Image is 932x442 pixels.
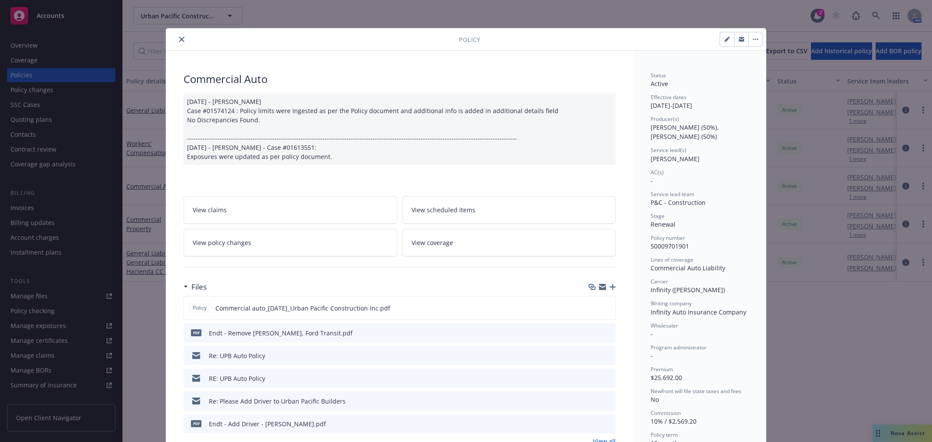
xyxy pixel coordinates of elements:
span: Service lead team [651,190,694,198]
span: Premium [651,366,673,373]
span: $25,692.00 [651,373,682,382]
span: Infinity Auto Insurance Company [651,308,746,316]
button: preview file [604,328,612,338]
div: Re: Please Add Driver to Urban Pacific Builders [209,397,346,406]
span: Service lead(s) [651,146,686,154]
span: View claims [193,205,227,214]
span: Carrier [651,278,668,285]
span: pdf [191,329,201,336]
span: Producer(s) [651,115,679,123]
span: Policy [191,304,208,312]
a: View claims [184,196,397,224]
span: 50009701901 [651,242,689,250]
button: preview file [604,397,612,406]
div: Commercial Auto Liability [651,263,748,273]
span: Writing company [651,300,692,307]
span: Policy [459,35,480,44]
button: download file [590,328,597,338]
span: [PERSON_NAME] [651,155,700,163]
span: AC(s) [651,169,664,176]
span: Infinity ([PERSON_NAME]) [651,286,725,294]
button: download file [590,419,597,428]
div: Endt - Add Driver - [PERSON_NAME].pdf [209,419,326,428]
button: download file [590,304,597,313]
button: download file [590,351,597,360]
a: View scheduled items [402,196,616,224]
button: download file [590,397,597,406]
span: Commission [651,409,681,417]
span: View scheduled items [412,205,475,214]
span: [PERSON_NAME] (50%), [PERSON_NAME] (50%) [651,123,721,141]
span: Renewal [651,220,676,228]
div: Files [184,281,207,293]
a: View coverage [402,229,616,256]
span: View coverage [412,238,453,247]
button: preview file [604,374,612,383]
span: Commercial auto_[DATE]_Urban Pacific Construction Inc.pdf [215,304,390,313]
button: preview file [604,351,612,360]
div: [DATE] - [DATE] [651,93,748,110]
div: Endt - Remove [PERSON_NAME], Ford Transit.pdf [209,328,353,338]
span: No [651,395,659,404]
span: Stage [651,212,665,220]
button: download file [590,374,597,383]
span: Newfront will file state taxes and fees [651,387,741,395]
button: preview file [604,304,612,313]
h3: Files [191,281,207,293]
div: Re: UPB Auto Policy [209,351,265,360]
span: Lines of coverage [651,256,693,263]
span: Status [651,72,666,79]
span: Program administrator [651,344,707,351]
span: Wholesaler [651,322,678,329]
button: close [177,34,187,45]
span: Policy number [651,234,685,242]
span: - [651,176,653,185]
span: P&C - Construction [651,198,706,207]
span: - [651,330,653,338]
span: Effective dates [651,93,686,101]
span: Policy term [651,431,678,439]
span: pdf [191,420,201,427]
div: [DATE] - [PERSON_NAME] Case #01574124 : Policy limits were Ingested as per the Policy document an... [184,93,616,165]
div: Commercial Auto [184,72,616,86]
span: 10% / $2,569.20 [651,417,696,425]
div: RE: UPB Auto Policy [209,374,265,383]
span: - [651,352,653,360]
span: Active [651,79,668,88]
span: View policy changes [193,238,251,247]
button: preview file [604,419,612,428]
a: View policy changes [184,229,397,256]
